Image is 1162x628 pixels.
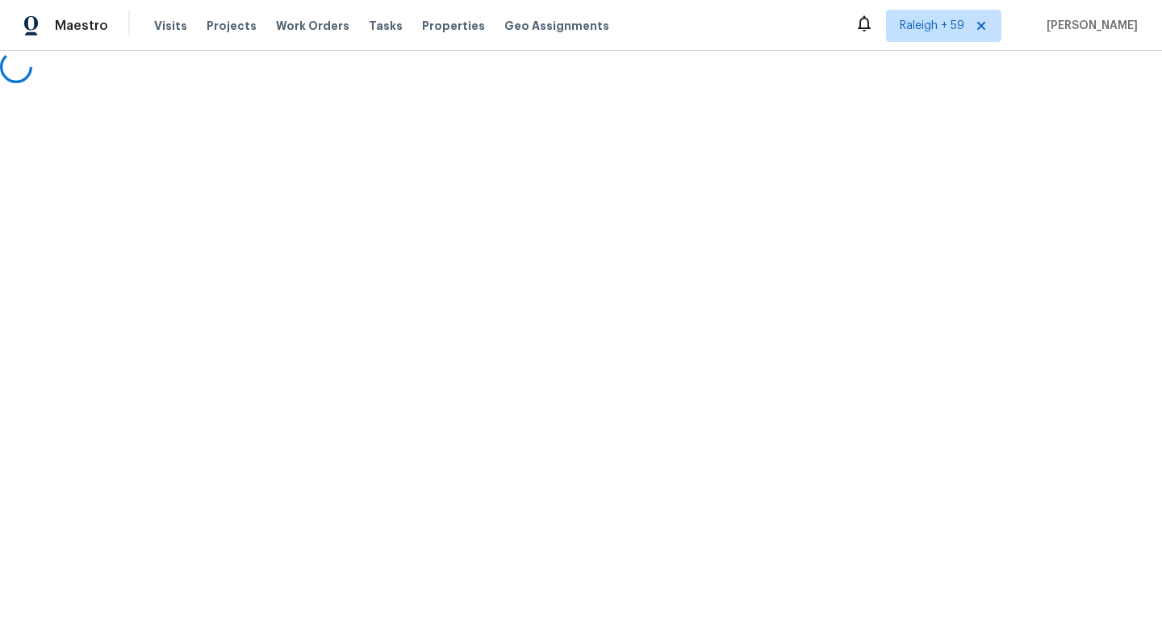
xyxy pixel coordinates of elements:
span: Visits [154,18,187,34]
span: Geo Assignments [504,18,609,34]
span: Projects [207,18,257,34]
span: [PERSON_NAME] [1040,18,1138,34]
span: Maestro [55,18,108,34]
span: Work Orders [276,18,349,34]
span: Raleigh + 59 [900,18,964,34]
span: Tasks [369,20,403,31]
span: Properties [422,18,485,34]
